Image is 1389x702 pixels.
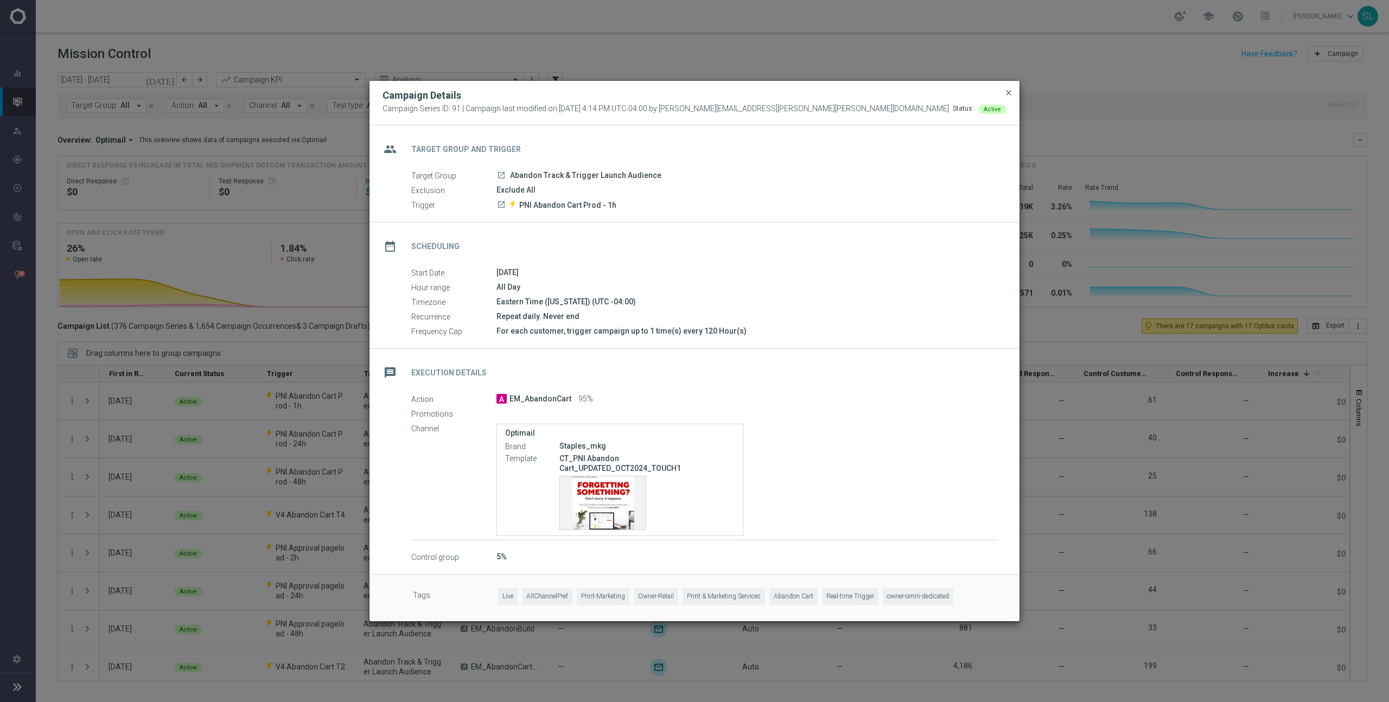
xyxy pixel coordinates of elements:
div: Status: [953,104,974,114]
div: Staples_mkg [559,441,735,451]
span: 95% [578,394,593,404]
span: Print-Marketing [577,588,629,605]
i: launch [497,200,506,209]
label: Promotions [411,409,496,419]
i: group [380,139,400,159]
div: Eastern Time ([US_STATE]) (UTC -04:00) [496,296,998,307]
colored-tag: Active [978,104,1006,113]
h2: Scheduling [411,241,460,252]
span: AllChannelPref [522,588,572,605]
label: Start Date [411,268,496,278]
span: Campaign Series ID: 91 | Campaign last modified on [DATE] 4:14 PM UTC-04:00 by [PERSON_NAME][EMAI... [383,104,949,114]
label: Trigger [411,200,496,210]
label: Optimail [505,429,735,438]
label: Action [411,394,496,404]
span: Real-time Trigger [822,588,878,605]
label: Frequency Cap [411,327,496,336]
i: message [380,363,400,382]
span: Abandon Cart [769,588,818,605]
label: Control group [411,552,496,562]
span: Owner-Retail [634,588,678,605]
label: Recurrence [411,312,496,322]
span: owner-omni-dedicated [883,588,953,605]
label: Exclusion [411,186,496,195]
span: PNI Abandon Cart Prod - 1h [519,200,616,210]
label: Template [505,454,559,463]
div: [DATE] [496,267,998,278]
i: date_range [380,237,400,256]
label: Timezone [411,297,496,307]
h2: Execution Details [411,368,487,378]
a: launch [496,200,506,210]
label: Hour range [411,283,496,292]
span: Active [984,106,1001,113]
div: For each customer, trigger campaign up to 1 time(s) every 120 Hour(s) [496,326,998,336]
div: All Day [496,282,998,292]
div: 5% [496,551,998,562]
span: Abandon Track & Trigger Launch Audience [510,171,661,181]
span: Live [498,588,518,605]
span: EM_AbandonCart [509,394,571,404]
div: Exclude All [496,184,998,195]
h2: Target Group and Trigger [411,144,521,155]
span: close [1004,88,1013,97]
label: Channel [411,424,496,433]
span: Print & Marketing Services [683,588,765,605]
h2: Campaign Details [383,89,461,102]
i: launch [497,171,506,180]
a: launch [496,171,506,181]
p: CT_PNI Abandon Cart_UPDATED_OCT2024_TOUCH1 [559,454,735,473]
label: Target Group [411,171,496,181]
label: Brand [505,442,559,451]
div: Repeat daily. Never end [496,311,998,322]
span: A [496,394,507,404]
label: Tags [413,588,498,605]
